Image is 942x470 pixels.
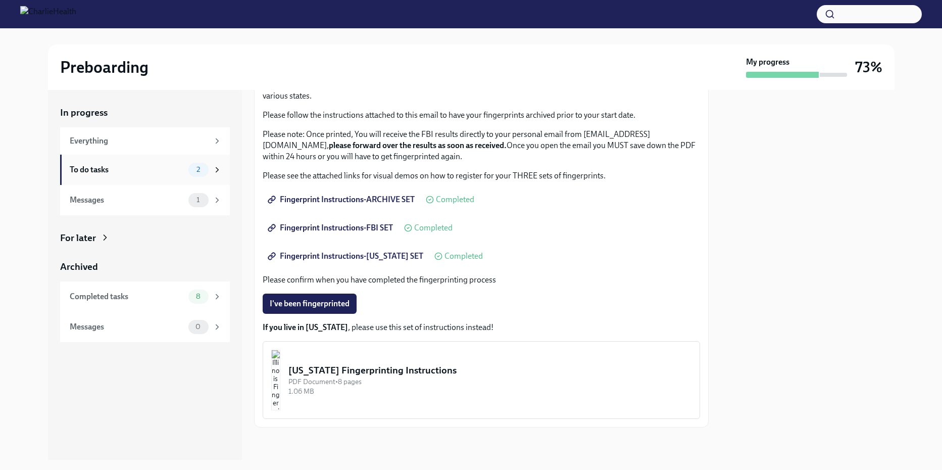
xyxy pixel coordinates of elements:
a: To do tasks2 [60,155,230,185]
a: Fingerprint Instructions-ARCHIVE SET [263,190,422,210]
span: 8 [190,293,207,300]
a: For later [60,231,230,245]
span: Completed [414,224,453,232]
p: Please follow the instructions attached to this email to have your fingerprints archived prior to... [263,110,700,121]
a: In progress [60,106,230,119]
div: PDF Document • 8 pages [288,377,691,387]
span: 1 [190,196,206,204]
p: , please use this set of instructions instead! [263,322,700,333]
div: Messages [70,195,184,206]
strong: My progress [746,57,789,68]
p: Please note: Once printed, You will receive the FBI results directly to your personal email from ... [263,129,700,162]
span: Completed [444,252,483,260]
span: Fingerprint Instructions-FBI SET [270,223,393,233]
div: 1.06 MB [288,387,691,396]
a: Everything [60,127,230,155]
span: Fingerprint Instructions-ARCHIVE SET [270,195,415,205]
span: 2 [190,166,206,173]
a: Fingerprint Instructions-FBI SET [263,218,400,238]
img: Illinois Fingerprinting Instructions [271,350,280,410]
span: Completed [436,196,474,204]
img: CharlieHealth [20,6,76,22]
strong: please forward over the results as soon as received. [329,140,507,150]
div: [US_STATE] Fingerprinting Instructions [288,364,691,377]
a: Fingerprint Instructions-[US_STATE] SET [263,246,430,266]
div: Completed tasks [70,291,184,302]
span: Fingerprint Instructions-[US_STATE] SET [270,251,423,261]
div: Everything [70,135,209,147]
div: To do tasks [70,164,184,175]
p: We ask that you make appointments to get fingerprinted, which we will need to maintain compliance... [263,79,700,102]
span: I've been fingerprinted [270,299,350,309]
a: Messages0 [60,312,230,342]
p: Please see the attached links for visual demos on how to register for your THREE sets of fingerpr... [263,170,700,181]
button: [US_STATE] Fingerprinting InstructionsPDF Document•8 pages1.06 MB [263,341,700,419]
strong: If you live in [US_STATE] [263,322,348,332]
h2: Preboarding [60,57,148,77]
span: 0 [189,323,207,331]
h3: 73% [855,58,882,76]
a: Archived [60,260,230,273]
a: Messages1 [60,185,230,215]
a: Completed tasks8 [60,281,230,312]
div: Messages [70,321,184,333]
p: Please confirm when you have completed the fingerprinting process [263,274,700,286]
div: For later [60,231,96,245]
button: I've been fingerprinted [263,294,357,314]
